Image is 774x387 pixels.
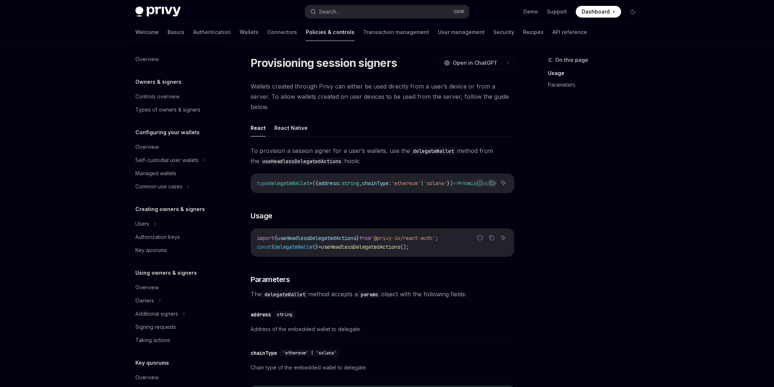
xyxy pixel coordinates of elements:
[459,180,479,187] span: Promise
[552,23,587,41] a: API reference
[135,246,167,255] div: Key quorums
[129,244,223,257] a: Key quorums
[548,67,645,79] a: Usage
[424,180,447,187] span: 'solana'
[129,334,223,347] a: Taking actions
[356,235,359,241] span: }
[135,283,159,292] div: Overview
[438,23,485,41] a: User management
[555,56,588,64] span: On this page
[439,57,502,69] button: Open in ChatGPT
[135,128,200,137] h5: Configuring your wallets
[129,103,223,116] a: Types of owners & signers
[135,233,180,241] div: Authorization keys
[435,235,438,241] span: ;
[475,233,485,243] button: Report incorrect code
[135,143,159,151] div: Overview
[499,178,508,188] button: Ask AI
[582,8,610,15] span: Dashboard
[309,180,312,187] span: =
[454,9,465,15] span: Ctrl K
[251,274,290,285] span: Parameters
[135,358,169,367] h5: Key quorums
[312,180,318,187] span: ({
[487,233,496,243] button: Copy the contents from the code block
[135,309,178,318] div: Additional signers
[193,23,231,41] a: Authentication
[129,281,223,294] a: Overview
[129,371,223,384] a: Overview
[319,7,339,16] div: Search...
[305,5,469,18] button: Search...CtrlK
[321,244,400,250] span: useHeadlessDelegatedActions
[168,23,184,41] a: Basics
[240,23,259,41] a: Wallets
[493,23,514,41] a: Security
[135,55,159,64] div: Overview
[271,244,274,250] span: {
[135,92,180,101] div: Controls overview
[547,8,567,15] a: Support
[257,244,271,250] span: const
[339,180,342,187] span: :
[251,56,397,69] h1: Provisioning session signers
[135,23,159,41] a: Welcome
[359,180,362,187] span: ,
[129,90,223,103] a: Controls overview
[135,182,183,191] div: Common use cases
[135,219,149,228] div: Users
[135,373,159,382] div: Overview
[453,180,459,187] span: =>
[262,290,308,298] code: delegateWallet
[251,311,271,318] div: address
[342,180,359,187] span: string
[129,53,223,66] a: Overview
[388,180,391,187] span: :
[251,81,514,112] span: Wallets created through Privy can either be used directly from a user’s device or from a server. ...
[318,244,321,250] span: =
[251,349,277,357] div: chainType
[359,235,371,241] span: from
[129,320,223,334] a: Signing requests
[251,211,273,221] span: Usage
[257,235,274,241] span: import
[135,268,197,277] h5: Using owners & signers
[257,180,268,187] span: type
[135,156,199,165] div: Self-custodial user wallets
[251,325,514,334] span: Address of the embedded wallet to delegate.
[274,244,315,250] span: delegateWallet
[362,180,388,187] span: chainType
[129,167,223,180] a: Managed wallets
[135,336,170,345] div: Taking actions
[627,6,639,18] button: Toggle dark mode
[447,180,453,187] span: })
[391,180,421,187] span: 'ethereum'
[268,180,309,187] span: delegateWallet
[267,23,297,41] a: Connectors
[135,169,176,178] div: Managed wallets
[548,79,645,91] a: Parameters
[135,7,181,17] img: dark logo
[129,230,223,244] a: Authorization keys
[487,178,496,188] button: Copy the contents from the code block
[283,350,337,356] span: 'ethereum' | 'solana'
[523,8,538,15] a: Demo
[371,235,435,241] span: '@privy-io/react-auth'
[274,235,277,241] span: {
[135,205,205,214] h5: Creating owners & signers
[277,312,292,318] span: string
[315,244,318,250] span: }
[251,289,514,299] span: The method accepts a object with the following fields:
[363,23,429,41] a: Transaction management
[135,323,176,331] div: Signing requests
[499,233,508,243] button: Ask AI
[475,178,485,188] button: Report incorrect code
[129,140,223,154] a: Overview
[135,296,154,305] div: Owners
[251,119,266,136] button: React
[259,157,344,165] code: useHeadlessDelegatedActions
[135,105,200,114] div: Types of owners & signers
[274,119,308,136] button: React Native
[135,78,181,86] h5: Owners & signers
[251,146,514,166] span: To provision a session signer for a user’s wallets, use the method from the hook:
